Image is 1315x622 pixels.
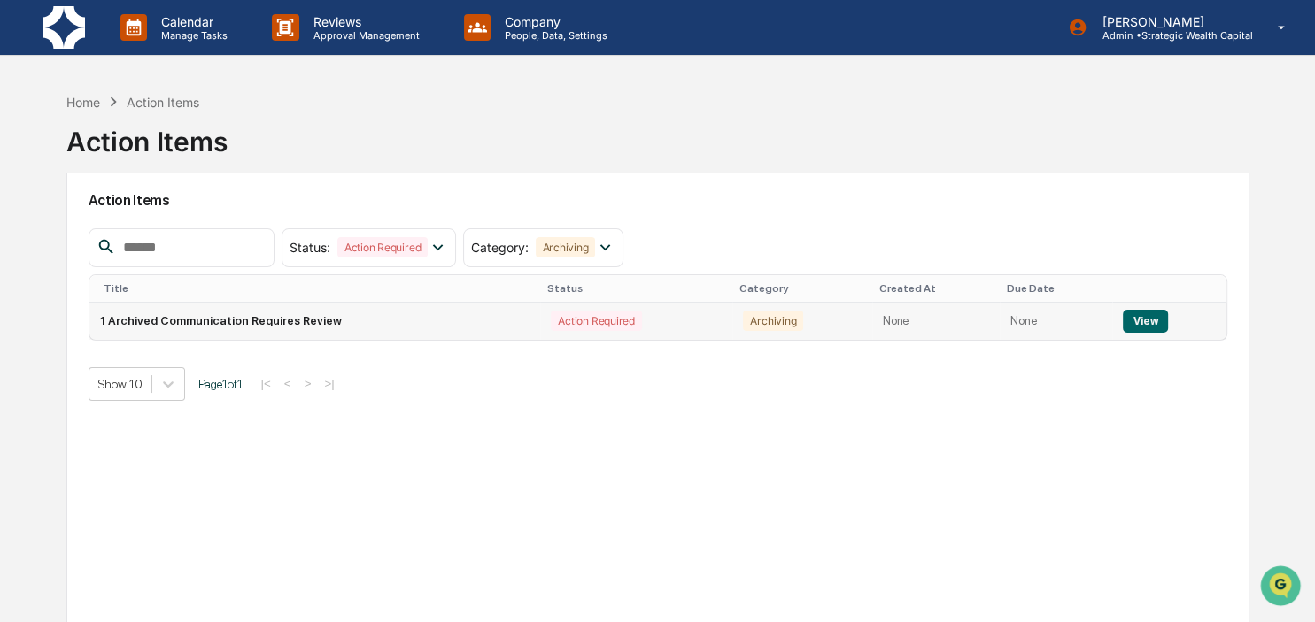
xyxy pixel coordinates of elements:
p: Company [491,14,616,29]
div: Due Date [1007,282,1105,295]
td: 1 Archived Communication Requires Review [89,303,541,340]
div: Title [104,282,534,295]
td: None [872,303,1000,340]
div: 🔎 [18,258,32,273]
td: None [1000,303,1112,340]
img: 1746055101610-c473b297-6a78-478c-a979-82029cc54cd1 [18,135,50,167]
span: Attestations [146,223,220,241]
div: Category [739,282,865,295]
div: Action Required [337,237,428,257]
p: [PERSON_NAME] [1087,14,1252,29]
span: Data Lookup [35,257,112,274]
div: Action Items [127,95,199,110]
button: Start new chat [301,141,322,162]
p: Manage Tasks [147,29,236,42]
a: 🖐️Preclearance [11,216,121,248]
span: Page 1 of 1 [198,377,243,391]
a: 🗄️Attestations [121,216,227,248]
div: 🗄️ [128,225,143,239]
div: Created At [879,282,993,295]
a: View [1123,314,1168,327]
div: 🖐️ [18,225,32,239]
p: Admin • Strategic Wealth Capital [1087,29,1252,42]
img: logo [43,6,85,49]
div: Action Required [551,311,641,331]
button: >| [319,376,339,391]
span: Category : [471,240,529,255]
button: < [279,376,297,391]
a: Powered byPylon [125,299,214,313]
span: Pylon [176,300,214,313]
div: Start new chat [60,135,290,153]
div: Archiving [743,311,803,331]
button: |< [256,376,276,391]
p: People, Data, Settings [491,29,616,42]
p: Reviews [299,14,429,29]
div: Status [547,282,725,295]
button: View [1123,310,1168,333]
span: Preclearance [35,223,114,241]
span: Status : [290,240,330,255]
p: Calendar [147,14,236,29]
h2: Action Items [89,192,1228,209]
div: We're available if you need us! [60,153,224,167]
p: How can we help? [18,37,322,65]
div: Home [66,95,100,110]
div: Action Items [66,111,228,157]
a: 🔎Data Lookup [11,250,119,281]
iframe: Open customer support [1258,564,1306,611]
p: Approval Management [299,29,429,42]
button: > [299,376,317,391]
div: Archiving [536,237,596,257]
